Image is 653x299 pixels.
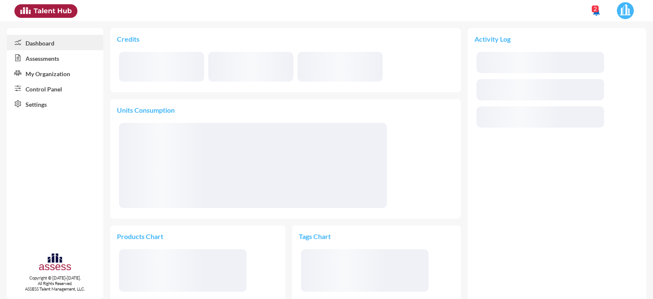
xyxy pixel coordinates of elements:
a: Dashboard [7,35,103,50]
p: Units Consumption [117,106,454,114]
mat-icon: notifications [591,6,602,17]
img: assesscompany-logo.png [38,252,72,273]
a: Settings [7,96,103,111]
p: Activity Log [474,35,639,43]
a: My Organization [7,65,103,81]
p: Products Chart [117,232,198,240]
a: Assessments [7,50,103,65]
p: Tags Chart [299,232,376,240]
p: Copyright © [DATE]-[DATE]. All Rights Reserved. ASSESS Talent Management, LLC. [7,275,103,292]
a: Control Panel [7,81,103,96]
p: Credits [117,35,454,43]
div: 2 [592,6,599,12]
